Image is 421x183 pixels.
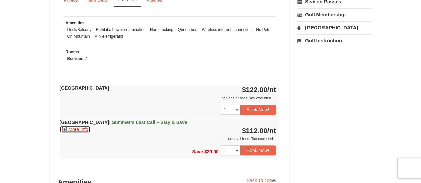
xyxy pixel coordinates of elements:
span: /nt [267,86,276,93]
a: [GEOGRAPHIC_DATA] [297,21,371,34]
span: : [109,120,111,125]
button: Book Now! [240,105,276,115]
strong: $122.00 [242,86,276,93]
div: Includes all fees. Tax excluded. [60,95,276,101]
span: /nt [267,127,276,134]
li: Mini-Refrigerator [93,33,125,40]
strong: Bedroom: [67,56,86,61]
li: Bathtub/shower combination [94,26,147,33]
span: $112.00 [242,127,267,134]
li: On Mountain [66,33,92,40]
div: Includes all fees. Tax excluded. [60,136,276,142]
span: Save [192,149,203,154]
strong: [GEOGRAPHIC_DATA] [60,85,109,91]
li: Deck/Balcony [66,26,93,33]
span: $20.00 [204,149,219,154]
a: Golf Membership [297,8,371,21]
li: Non-smoking [148,26,175,33]
a: Golf Instruction [297,34,371,46]
li: 1 [66,55,90,62]
strong: [GEOGRAPHIC_DATA] [60,120,187,125]
span: Summer’s Last Call – Stay & Save [112,120,187,125]
button: [+] More Info [60,126,91,133]
small: Rooms [66,50,79,54]
small: Amenities [66,21,85,25]
li: Queen bed [176,26,199,33]
button: Book Now! [240,145,276,155]
li: Wireless internet connection [200,26,253,33]
li: No Pets [254,26,272,33]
